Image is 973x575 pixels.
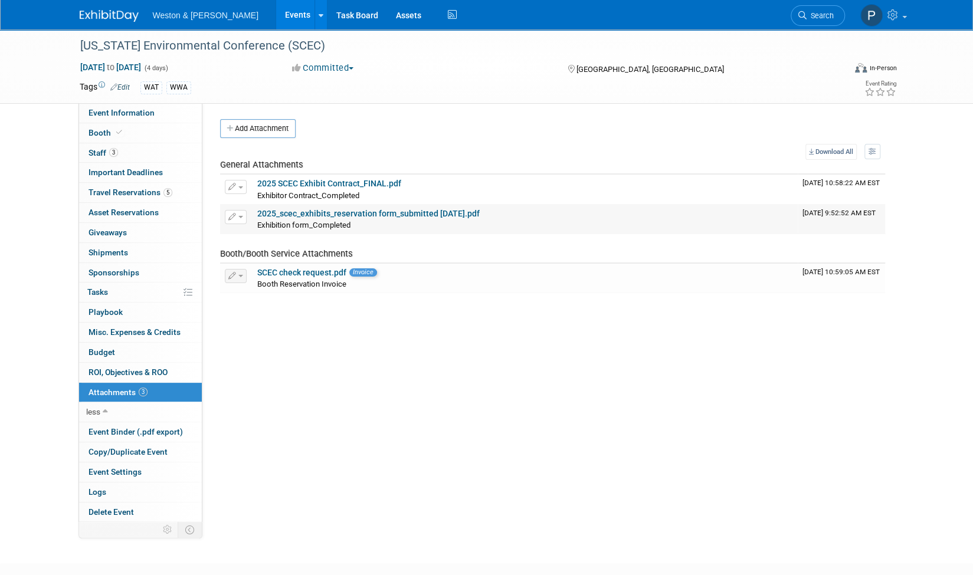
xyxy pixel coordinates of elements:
[89,367,168,377] span: ROI, Objectives & ROO
[89,427,183,436] span: Event Binder (.pdf export)
[869,64,896,73] div: In-Person
[109,148,118,157] span: 3
[89,447,168,456] span: Copy/Duplicate Event
[79,163,202,182] a: Important Deadlines
[89,248,128,257] span: Shipments
[89,507,134,517] span: Delete Event
[791,5,845,26] a: Search
[288,62,358,74] button: Committed
[79,282,202,302] a: Tasks
[89,188,172,197] span: Travel Reservations
[79,183,202,202] a: Travel Reservations5
[89,467,142,477] span: Event Settings
[80,62,142,73] span: [DATE] [DATE]
[805,144,857,160] a: Download All
[79,323,202,342] a: Misc. Expenses & Credits
[79,462,202,482] a: Event Settings
[80,81,130,94] td: Tags
[87,287,108,297] span: Tasks
[79,223,202,242] a: Giveaways
[576,65,724,74] span: [GEOGRAPHIC_DATA], [GEOGRAPHIC_DATA]
[89,307,123,317] span: Playbook
[798,205,885,234] td: Upload Timestamp
[79,123,202,143] a: Booth
[257,209,480,218] a: 2025_scec_exhibits_reservation form_submitted [DATE].pdf
[89,387,148,397] span: Attachments
[105,63,116,72] span: to
[89,327,181,337] span: Misc. Expenses & Credits
[257,179,401,188] a: 2025 SCEC Exhibit Contract_FINAL.pdf
[89,167,163,177] span: Important Deadlines
[89,108,155,117] span: Event Information
[79,303,202,322] a: Playbook
[220,159,303,170] span: General Attachments
[89,208,159,217] span: Asset Reservations
[257,191,359,200] span: Exhibitor Contract_Completed
[807,11,834,20] span: Search
[80,10,139,22] img: ExhibitDay
[802,268,880,276] span: Upload Timestamp
[79,482,202,502] a: Logs
[86,407,100,416] span: less
[178,522,202,537] td: Toggle Event Tabs
[76,35,827,57] div: [US_STATE] Environmental Conference (SCEC)
[864,81,896,87] div: Event Rating
[220,248,353,259] span: Booth/Booth Service Attachments
[139,387,148,396] span: 3
[143,64,168,72] span: (4 days)
[79,203,202,222] a: Asset Reservations
[163,188,172,197] span: 5
[79,143,202,163] a: Staff3
[89,148,118,157] span: Staff
[79,263,202,282] a: Sponsorships
[79,343,202,362] a: Budget
[798,264,885,293] td: Upload Timestamp
[166,81,191,94] div: WWA
[153,11,258,20] span: Weston & [PERSON_NAME]
[79,422,202,442] a: Event Binder (.pdf export)
[140,81,162,94] div: WAT
[79,402,202,422] a: less
[349,268,377,276] span: Invoice
[110,83,130,91] a: Edit
[220,119,296,138] button: Add Attachment
[79,243,202,262] a: Shipments
[89,228,127,237] span: Giveaways
[257,268,346,277] a: SCEC check request.pdf
[79,442,202,462] a: Copy/Duplicate Event
[802,209,876,217] span: Upload Timestamp
[79,383,202,402] a: Attachments3
[257,280,346,288] span: Booth Reservation Invoice
[79,363,202,382] a: ROI, Objectives & ROO
[775,61,897,79] div: Event Format
[855,63,867,73] img: Format-Inperson.png
[89,347,115,357] span: Budget
[79,502,202,522] a: Delete Event
[116,129,122,136] i: Booth reservation complete
[89,268,139,277] span: Sponsorships
[798,175,885,204] td: Upload Timestamp
[89,128,125,137] span: Booth
[89,487,106,497] span: Logs
[802,179,880,187] span: Upload Timestamp
[860,4,883,27] img: Patrick Yeo
[257,221,350,229] span: Exhibition form_Completed
[79,103,202,123] a: Event Information
[158,522,178,537] td: Personalize Event Tab Strip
